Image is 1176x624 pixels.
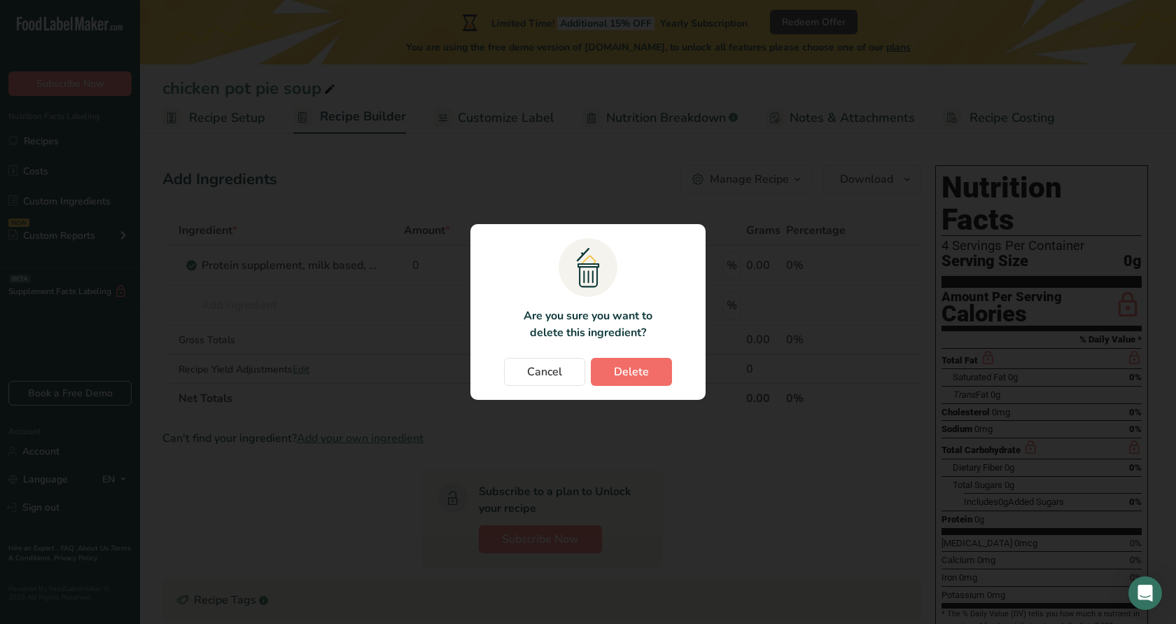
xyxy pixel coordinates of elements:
button: Cancel [504,358,585,386]
button: Delete [591,358,672,386]
span: Cancel [527,363,562,380]
div: Open Intercom Messenger [1128,576,1162,610]
span: Delete [614,363,649,380]
p: Are you sure you want to delete this ingredient? [515,307,660,341]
